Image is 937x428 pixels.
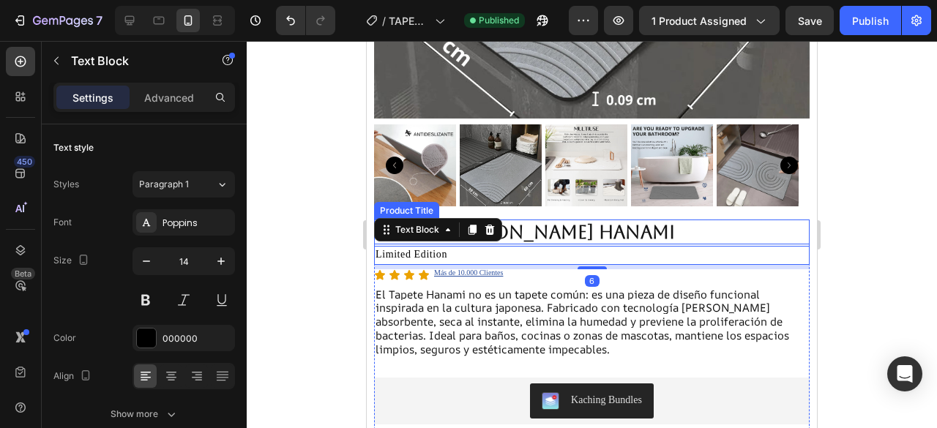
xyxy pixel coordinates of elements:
[11,268,35,279] div: Beta
[175,351,193,369] img: KachingBundles.png
[887,356,922,391] div: Open Intercom Messenger
[53,141,94,154] div: Text style
[652,13,747,29] span: 1 product assigned
[163,217,231,230] div: Poppins
[26,182,75,195] div: Text Block
[139,178,189,191] span: Paragraph 1
[798,15,822,27] span: Save
[53,401,235,427] button: Show more
[204,351,275,367] div: Kaching Bundles
[276,6,335,35] div: Undo/Redo
[67,228,136,236] u: Más de 10.000 Clientes
[9,246,422,316] span: El Tapete Hanami no es un tapete común: es una pieza de diseño funcional inspirada en la cultura ...
[479,14,519,27] span: Published
[53,331,76,345] div: Color
[852,13,889,29] div: Publish
[10,163,70,176] div: Product Title
[382,13,386,29] span: /
[7,179,443,206] h1: TAPETE [PERSON_NAME] HANAMI
[72,90,113,105] p: Settings
[14,156,35,168] div: 450
[6,6,109,35] button: 7
[132,171,235,198] button: Paragraph 1
[367,41,817,428] iframe: Design area
[53,367,94,386] div: Align
[53,178,79,191] div: Styles
[144,90,194,105] p: Advanced
[218,234,233,246] div: 6
[71,52,195,70] p: Text Block
[163,332,231,345] div: 000000
[785,6,834,35] button: Save
[53,216,72,229] div: Font
[163,342,287,378] button: Kaching Bundles
[9,208,81,219] span: Limited Edition
[414,116,431,133] button: Carousel Next Arrow
[639,6,780,35] button: 1 product assigned
[111,407,179,421] div: Show more
[389,13,429,29] span: TAPETE [PERSON_NAME] HANAMI
[840,6,901,35] button: Publish
[96,12,102,29] p: 7
[53,251,92,271] div: Size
